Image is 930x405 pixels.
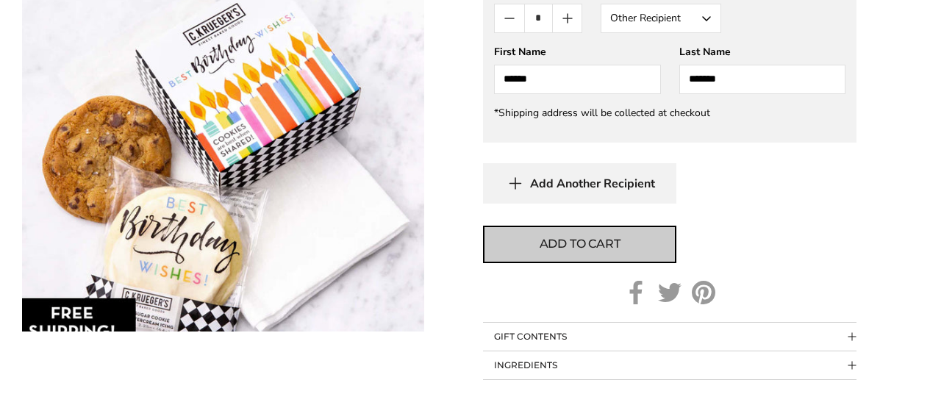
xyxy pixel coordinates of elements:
input: Last Name [679,65,845,94]
button: Collapsible block button [483,351,856,379]
button: Count plus [553,4,582,32]
input: Quantity [524,4,553,32]
button: Count minus [495,4,523,32]
button: Add to cart [483,226,676,263]
iframe: Sign Up via Text for Offers [12,349,152,393]
button: Collapsible block button [483,323,856,351]
div: *Shipping address will be collected at checkout [494,106,845,120]
div: First Name [494,45,660,59]
a: Facebook [624,281,648,304]
button: Other Recipient [601,4,721,33]
span: Add Another Recipient [530,176,655,191]
div: Last Name [679,45,845,59]
input: First Name [494,65,660,94]
button: Add Another Recipient [483,163,676,204]
span: Add to cart [540,235,620,253]
a: Twitter [658,281,682,304]
a: Pinterest [692,281,715,304]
